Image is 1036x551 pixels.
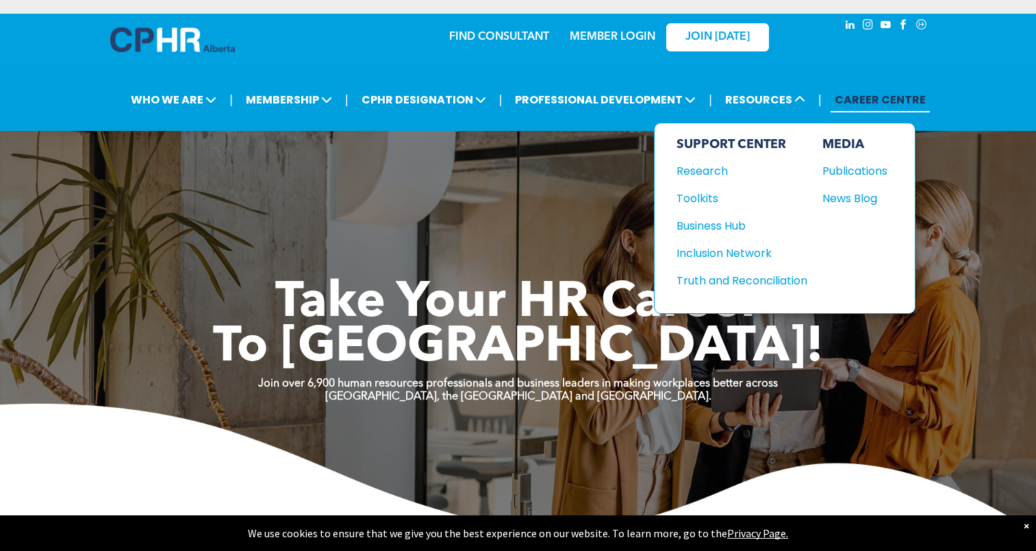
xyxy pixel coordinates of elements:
[843,17,858,36] a: linkedin
[213,323,824,373] span: To [GEOGRAPHIC_DATA]!
[896,17,911,36] a: facebook
[357,87,490,112] span: CPHR DESIGNATION
[570,32,655,42] a: MEMBER LOGIN
[677,245,807,262] a: Inclusion Network
[110,27,235,52] img: A blue and white logo for cp alberta
[677,190,794,207] div: Toolkits
[677,137,807,152] div: SUPPORT CENTER
[677,217,794,234] div: Business Hub
[511,87,700,112] span: PROFESSIONAL DEVELOPMENT
[677,272,794,289] div: Truth and Reconciliation
[685,31,750,44] span: JOIN [DATE]
[727,526,788,540] a: Privacy Page.
[499,86,503,114] li: |
[345,86,349,114] li: |
[822,190,887,207] a: News Blog
[449,32,549,42] a: FIND CONSULTANT
[677,162,807,180] a: Research
[677,162,794,180] div: Research
[242,87,336,112] span: MEMBERSHIP
[818,86,822,114] li: |
[229,86,233,114] li: |
[822,190,881,207] div: News Blog
[861,17,876,36] a: instagram
[677,190,807,207] a: Toolkits
[275,279,761,328] span: Take Your HR Career
[325,391,711,402] strong: [GEOGRAPHIC_DATA], the [GEOGRAPHIC_DATA] and [GEOGRAPHIC_DATA].
[831,87,930,112] a: CAREER CENTRE
[677,245,794,262] div: Inclusion Network
[666,23,769,51] a: JOIN [DATE]
[709,86,712,114] li: |
[879,17,894,36] a: youtube
[677,217,807,234] a: Business Hub
[258,378,778,389] strong: Join over 6,900 human resources professionals and business leaders in making workplaces better ac...
[127,87,220,112] span: WHO WE ARE
[677,272,807,289] a: Truth and Reconciliation
[914,17,929,36] a: Social network
[721,87,809,112] span: RESOURCES
[822,162,887,180] a: Publications
[822,162,881,180] div: Publications
[822,137,887,152] div: MEDIA
[1024,519,1029,532] div: Dismiss notification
